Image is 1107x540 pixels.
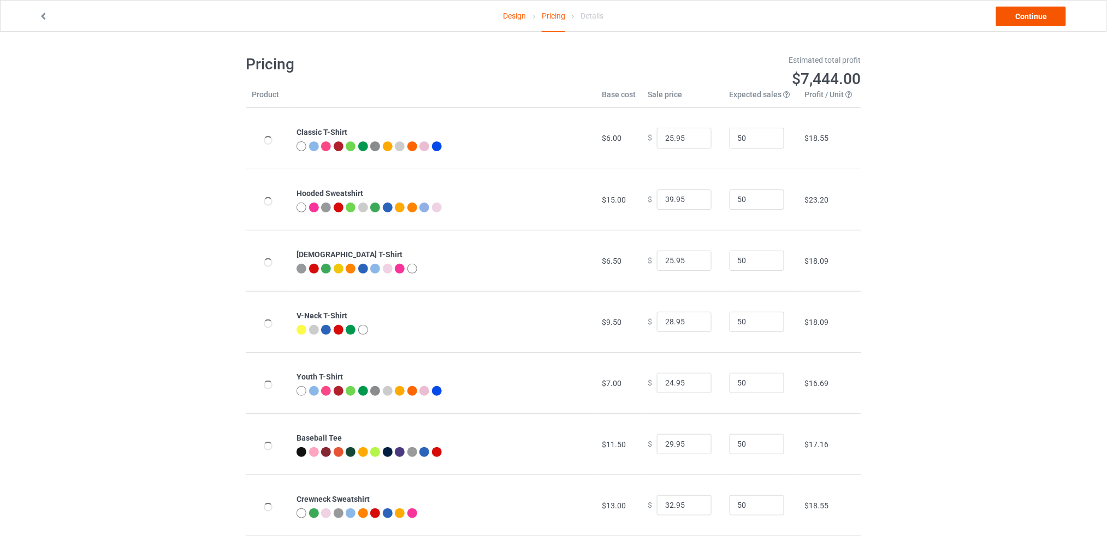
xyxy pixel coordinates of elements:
[648,256,652,265] span: $
[602,318,621,327] span: $9.50
[596,89,642,108] th: Base cost
[805,318,829,327] span: $18.09
[648,317,652,326] span: $
[996,7,1066,26] a: Continue
[805,134,829,143] span: $18.55
[648,501,652,509] span: $
[370,141,380,151] img: heather_texture.png
[602,379,621,388] span: $7.00
[246,89,291,108] th: Product
[581,1,603,31] div: Details
[297,311,347,320] b: V-Neck T-Shirt
[297,495,370,503] b: Crewneck Sweatshirt
[805,379,829,388] span: $16.69
[805,440,829,449] span: $17.16
[602,134,621,143] span: $6.00
[297,372,343,381] b: Youth T-Shirt
[602,195,626,204] span: $15.00
[297,434,342,442] b: Baseball Tee
[504,1,526,31] a: Design
[542,1,565,32] div: Pricing
[602,257,621,265] span: $6.50
[792,70,861,88] span: $7,444.00
[602,440,626,449] span: $11.50
[648,378,652,387] span: $
[370,386,380,396] img: heather_texture.png
[648,195,652,204] span: $
[297,128,347,137] b: Classic T-Shirt
[602,501,626,510] span: $13.00
[799,89,861,108] th: Profit / Unit
[805,195,829,204] span: $23.20
[297,250,402,259] b: [DEMOGRAPHIC_DATA] T-Shirt
[246,55,546,74] h1: Pricing
[297,189,363,198] b: Hooded Sweatshirt
[561,55,862,66] div: Estimated total profit
[724,89,799,108] th: Expected sales
[648,134,652,143] span: $
[407,447,417,457] img: heather_texture.png
[648,440,652,448] span: $
[805,501,829,510] span: $18.55
[805,257,829,265] span: $18.09
[642,89,724,108] th: Sale price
